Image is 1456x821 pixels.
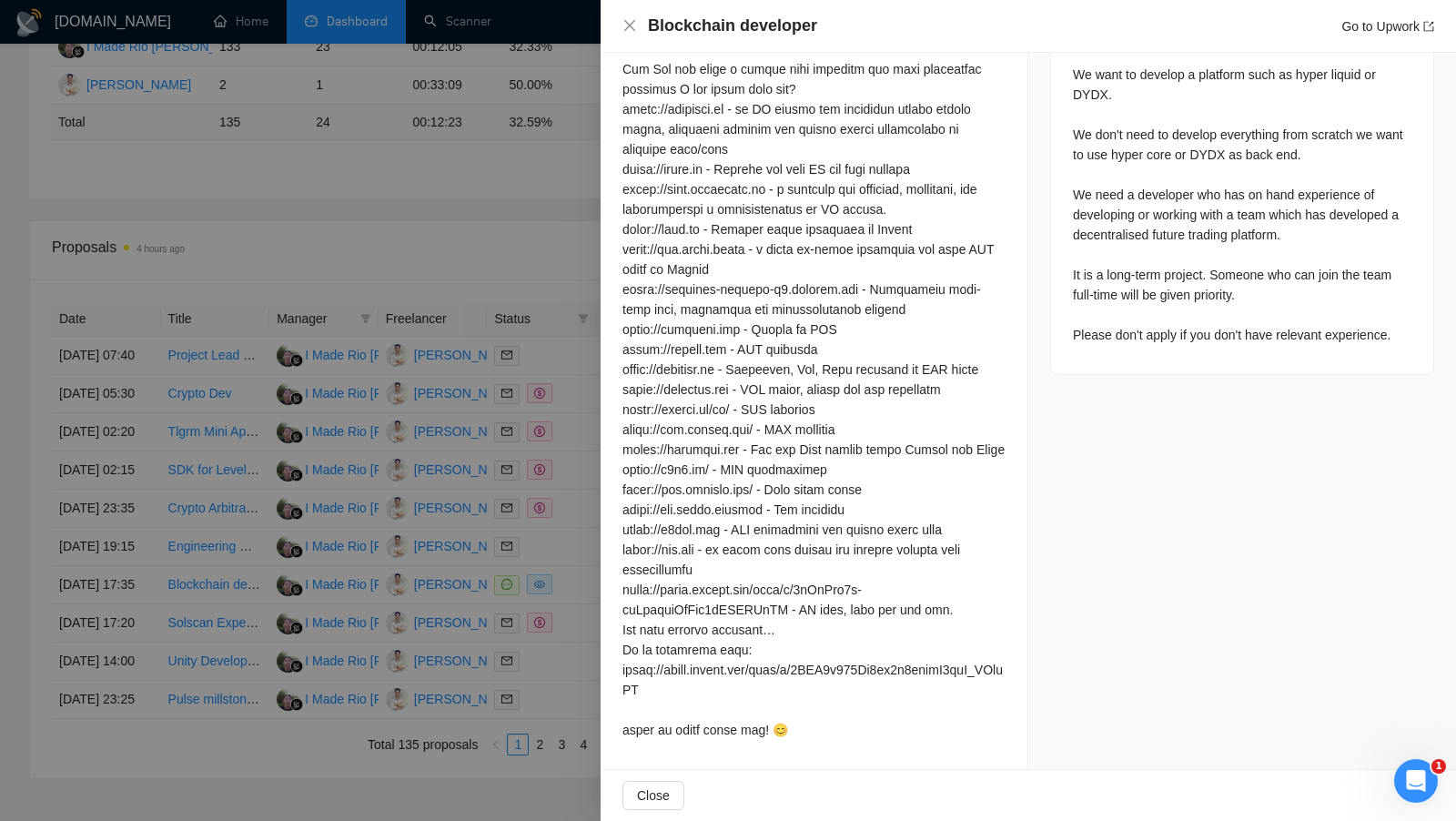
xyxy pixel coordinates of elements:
[637,786,670,806] span: Close
[622,18,637,33] span: close
[622,18,637,34] button: Close
[648,15,817,37] h4: Blockchain developer
[1423,21,1434,32] span: export
[1394,759,1438,803] iframe: Intercom live chat
[622,781,684,810] button: Close
[1431,759,1446,774] span: 1
[1341,19,1434,34] a: Go to Upworkexport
